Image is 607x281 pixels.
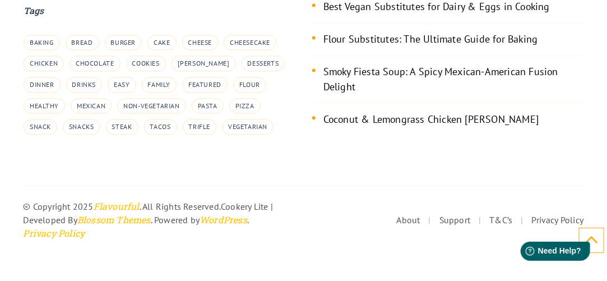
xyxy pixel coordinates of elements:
[182,35,219,50] a: Cheese (7 items)
[147,35,176,50] a: Cake (4 items)
[94,200,140,213] a: Flavourful
[144,119,177,135] a: Tacos (2 items)
[242,56,285,71] a: Desserts (19 items)
[507,237,595,269] iframe: Help widget launcher
[229,98,261,114] a: Pizza (1 item)
[24,201,221,212] span: © Copyright 2025 . All Rights Reserved.
[69,56,120,71] a: Chocolate (6 items)
[77,213,151,227] a: Blossom Themes
[224,35,276,50] a: Cheesecake (1 item)
[24,3,295,18] h2: Tags
[397,214,420,225] a: About
[108,77,136,93] a: Easy (1 item)
[222,119,274,135] a: Vegetarian (9 items)
[66,77,103,93] a: Drinks (1 item)
[323,113,539,126] a: Coconut & Lemongrass Chicken [PERSON_NAME]
[106,119,138,135] a: steak (1 item)
[192,98,224,114] a: Pasta (1 item)
[71,98,112,114] a: Mexican (2 items)
[489,214,512,225] a: T&C’s
[323,65,558,93] a: Smoky Fiesta Soup: A Spicy Mexican-American Fusion Delight
[439,214,470,225] a: Support
[172,56,236,71] a: Curry (1 item)
[24,200,304,240] div: Cookery Lite | Developed By . Powered by .
[233,77,266,93] a: flour (1 item)
[63,119,100,135] a: Snacks (1 item)
[532,214,584,225] a: Privacy Policy
[24,98,65,114] a: Healthy (6 items)
[323,33,538,45] a: Flour Substitutes: The Ultimate Guide for Baking
[24,227,85,240] a: Privacy Policy
[200,213,247,227] a: WordPress
[24,77,61,93] a: Dinner (12 items)
[105,35,142,50] a: Burger (1 item)
[24,119,57,135] a: Snack (16 items)
[142,77,177,93] a: Family (1 item)
[182,77,228,93] a: Featured (14 items)
[24,35,60,50] a: baking (1 item)
[24,56,64,71] a: Chicken (1 item)
[183,119,217,135] a: Trifle (1 item)
[66,35,99,50] a: Bread (1 item)
[117,98,186,114] a: Non-Vegetarian (2 items)
[126,56,166,71] a: Cookies (1 item)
